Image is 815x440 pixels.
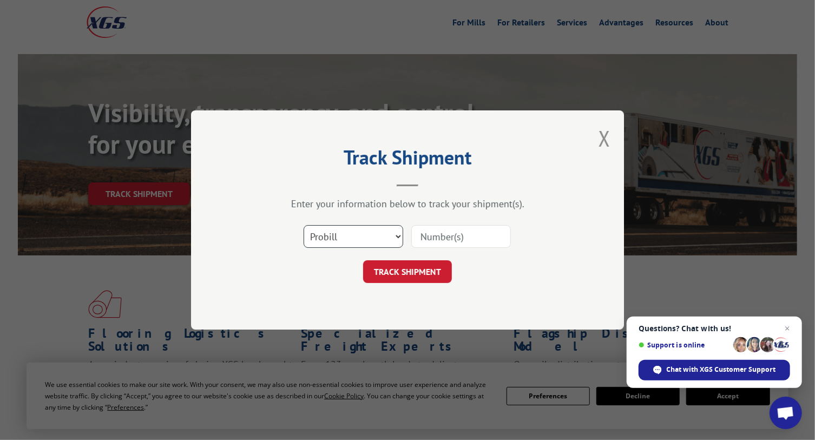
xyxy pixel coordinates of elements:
[245,198,570,210] div: Enter your information below to track your shipment(s).
[599,124,610,153] button: Close modal
[770,397,802,429] div: Open chat
[363,260,452,283] button: TRACK SHIPMENT
[639,360,790,380] div: Chat with XGS Customer Support
[667,365,776,375] span: Chat with XGS Customer Support
[781,322,794,335] span: Close chat
[639,324,790,333] span: Questions? Chat with us!
[639,341,729,349] span: Support is online
[411,225,511,248] input: Number(s)
[245,150,570,170] h2: Track Shipment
